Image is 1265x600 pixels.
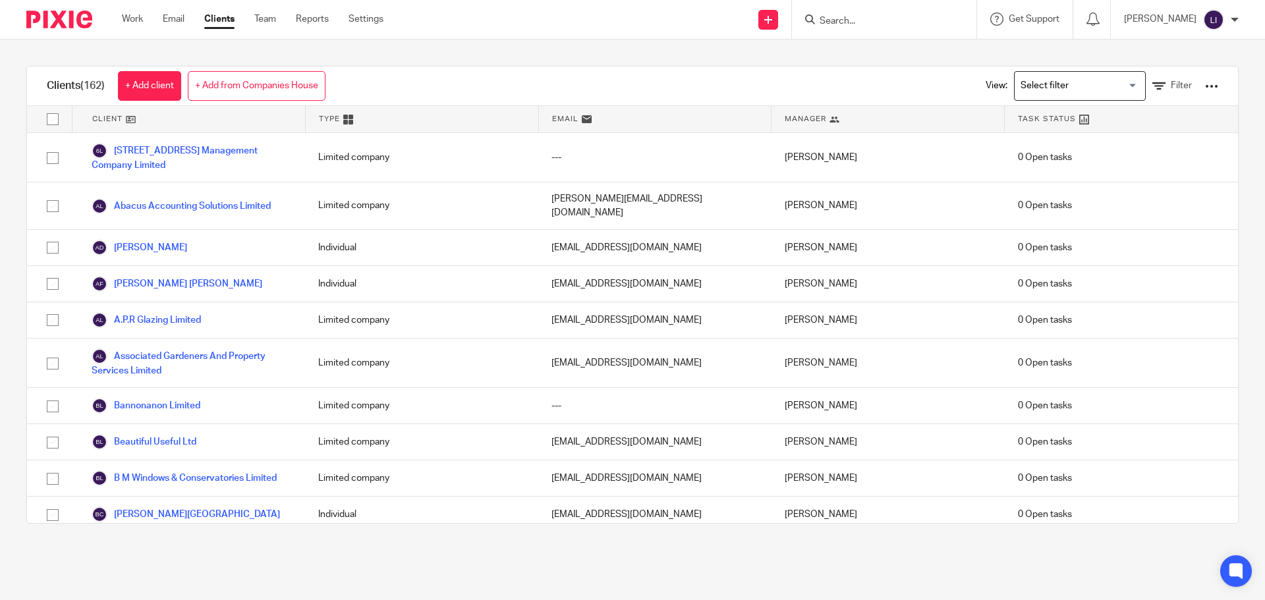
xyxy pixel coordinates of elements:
[92,143,107,159] img: svg%3E
[163,13,184,26] a: Email
[92,398,107,414] img: svg%3E
[92,113,123,124] span: Client
[772,460,1005,496] div: [PERSON_NAME]
[305,133,538,182] div: Limited company
[1018,356,1072,369] span: 0 Open tasks
[188,71,325,101] a: + Add from Companies House
[92,240,107,256] img: svg%3E
[785,113,826,124] span: Manager
[92,506,107,522] img: svg%3E
[538,424,772,460] div: [EMAIL_ADDRESS][DOMAIN_NAME]
[47,79,105,93] h1: Clients
[1018,199,1072,212] span: 0 Open tasks
[92,348,292,377] a: Associated Gardeners And Property Services Limited
[1016,74,1138,97] input: Search for option
[772,388,1005,423] div: [PERSON_NAME]
[254,13,276,26] a: Team
[92,434,107,450] img: svg%3E
[966,67,1218,105] div: View:
[92,348,107,364] img: svg%3E
[92,276,107,292] img: svg%3E
[305,388,538,423] div: Limited company
[772,133,1005,182] div: [PERSON_NAME]
[92,143,292,172] a: [STREET_ADDRESS] Management Company Limited
[118,71,181,101] a: + Add client
[772,302,1005,338] div: [PERSON_NAME]
[538,133,772,182] div: ---
[1018,314,1072,327] span: 0 Open tasks
[92,470,277,486] a: B M Windows & Conservatories Limited
[772,424,1005,460] div: [PERSON_NAME]
[538,388,772,423] div: ---
[305,460,538,496] div: Limited company
[772,230,1005,265] div: [PERSON_NAME]
[772,339,1005,387] div: [PERSON_NAME]
[772,266,1005,302] div: [PERSON_NAME]
[122,13,143,26] a: Work
[538,266,772,302] div: [EMAIL_ADDRESS][DOMAIN_NAME]
[538,460,772,496] div: [EMAIL_ADDRESS][DOMAIN_NAME]
[92,198,107,214] img: svg%3E
[1203,9,1224,30] img: svg%3E
[1009,14,1059,24] span: Get Support
[1018,472,1072,485] span: 0 Open tasks
[305,266,538,302] div: Individual
[1171,81,1192,90] span: Filter
[40,107,65,132] input: Select all
[92,198,271,214] a: Abacus Accounting Solutions Limited
[538,497,772,532] div: [EMAIL_ADDRESS][DOMAIN_NAME]
[92,434,196,450] a: Beautiful Useful Ltd
[92,470,107,486] img: svg%3E
[80,80,105,91] span: (162)
[538,339,772,387] div: [EMAIL_ADDRESS][DOMAIN_NAME]
[305,230,538,265] div: Individual
[772,182,1005,229] div: [PERSON_NAME]
[305,497,538,532] div: Individual
[1018,113,1076,124] span: Task Status
[92,398,200,414] a: Bannonanon Limited
[1018,435,1072,449] span: 0 Open tasks
[92,506,280,522] a: [PERSON_NAME][GEOGRAPHIC_DATA]
[305,424,538,460] div: Limited company
[305,339,538,387] div: Limited company
[349,13,383,26] a: Settings
[92,276,262,292] a: [PERSON_NAME] [PERSON_NAME]
[1018,241,1072,254] span: 0 Open tasks
[1014,71,1146,101] div: Search for option
[1124,13,1196,26] p: [PERSON_NAME]
[305,302,538,338] div: Limited company
[538,230,772,265] div: [EMAIL_ADDRESS][DOMAIN_NAME]
[92,240,187,256] a: [PERSON_NAME]
[204,13,235,26] a: Clients
[538,182,772,229] div: [PERSON_NAME][EMAIL_ADDRESS][DOMAIN_NAME]
[552,113,578,124] span: Email
[1018,277,1072,290] span: 0 Open tasks
[92,312,107,328] img: svg%3E
[1018,399,1072,412] span: 0 Open tasks
[538,302,772,338] div: [EMAIL_ADDRESS][DOMAIN_NAME]
[305,182,538,229] div: Limited company
[818,16,937,28] input: Search
[1018,508,1072,521] span: 0 Open tasks
[26,11,92,28] img: Pixie
[92,312,201,328] a: A.P.R Glazing Limited
[772,497,1005,532] div: [PERSON_NAME]
[296,13,329,26] a: Reports
[319,113,340,124] span: Type
[1018,151,1072,164] span: 0 Open tasks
